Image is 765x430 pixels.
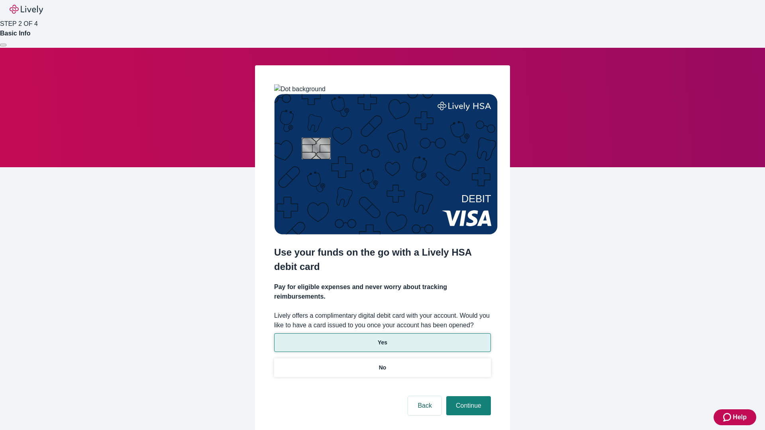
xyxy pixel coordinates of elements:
[274,245,491,274] h2: Use your funds on the go with a Lively HSA debit card
[378,338,387,347] p: Yes
[274,94,498,235] img: Debit card
[274,84,326,94] img: Dot background
[10,5,43,14] img: Lively
[274,282,491,301] h4: Pay for eligible expenses and never worry about tracking reimbursements.
[723,412,733,422] svg: Zendesk support icon
[408,396,441,415] button: Back
[446,396,491,415] button: Continue
[274,333,491,352] button: Yes
[714,409,756,425] button: Zendesk support iconHelp
[274,311,491,330] label: Lively offers a complimentary digital debit card with your account. Would you like to have a card...
[379,364,386,372] p: No
[733,412,747,422] span: Help
[274,358,491,377] button: No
